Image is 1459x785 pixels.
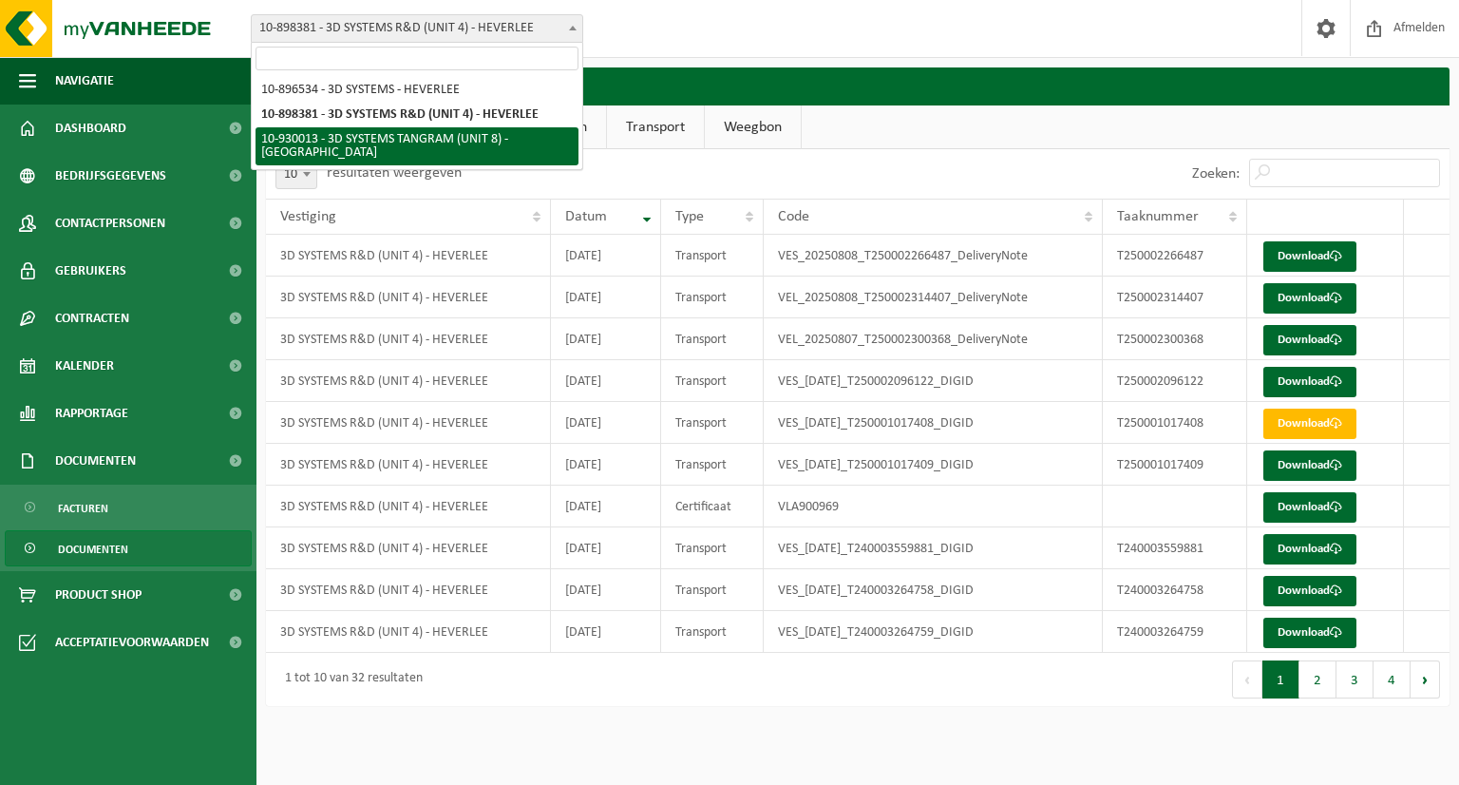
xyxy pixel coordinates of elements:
[1263,241,1356,272] a: Download
[661,444,764,486] td: Transport
[55,295,129,342] span: Contracten
[551,318,661,360] td: [DATE]
[764,318,1103,360] td: VEL_20250807_T250002300368_DeliveryNote
[661,611,764,653] td: Transport
[58,490,108,527] span: Facturen
[551,235,661,277] td: [DATE]
[551,527,661,569] td: [DATE]
[551,277,661,318] td: [DATE]
[1262,661,1299,699] button: 1
[256,103,578,127] li: 10-898381 - 3D SYSTEMS R&D (UNIT 4) - HEVERLEE
[551,360,661,402] td: [DATE]
[266,486,551,527] td: 3D SYSTEMS R&D (UNIT 4) - HEVERLEE
[266,277,551,318] td: 3D SYSTEMS R&D (UNIT 4) - HEVERLEE
[251,14,583,43] span: 10-898381 - 3D SYSTEMS R&D (UNIT 4) - HEVERLEE
[55,247,126,295] span: Gebruikers
[661,318,764,360] td: Transport
[1117,209,1199,224] span: Taaknummer
[1263,618,1356,648] a: Download
[1411,661,1440,699] button: Next
[55,105,126,152] span: Dashboard
[1336,661,1374,699] button: 3
[1103,235,1247,277] td: T250002266487
[266,360,551,402] td: 3D SYSTEMS R&D (UNIT 4) - HEVERLEE
[551,569,661,611] td: [DATE]
[565,209,607,224] span: Datum
[266,402,551,444] td: 3D SYSTEMS R&D (UNIT 4) - HEVERLEE
[661,277,764,318] td: Transport
[661,486,764,527] td: Certificaat
[55,437,136,485] span: Documenten
[1232,661,1262,699] button: Previous
[266,569,551,611] td: 3D SYSTEMS R&D (UNIT 4) - HEVERLEE
[764,444,1103,486] td: VES_[DATE]_T250001017409_DIGID
[1103,318,1247,360] td: T250002300368
[1103,402,1247,444] td: T250001017408
[55,571,142,619] span: Product Shop
[1263,450,1356,481] a: Download
[55,342,114,390] span: Kalender
[764,402,1103,444] td: VES_[DATE]_T250001017408_DIGID
[764,277,1103,318] td: VEL_20250808_T250002314407_DeliveryNote
[55,390,128,437] span: Rapportage
[764,611,1103,653] td: VES_[DATE]_T240003264759_DIGID
[1263,325,1356,355] a: Download
[764,486,1103,527] td: VLA900969
[266,527,551,569] td: 3D SYSTEMS R&D (UNIT 4) - HEVERLEE
[266,67,1450,105] h2: Documenten
[275,161,317,189] span: 10
[607,105,704,149] a: Transport
[1103,569,1247,611] td: T240003264758
[1263,534,1356,565] a: Download
[1103,611,1247,653] td: T240003264759
[551,444,661,486] td: [DATE]
[551,611,661,653] td: [DATE]
[1263,492,1356,523] a: Download
[764,235,1103,277] td: VES_20250808_T250002266487_DeliveryNote
[1192,166,1240,182] label: Zoeken:
[705,105,801,149] a: Weegbon
[327,165,462,181] label: resultaten weergeven
[1263,576,1356,606] a: Download
[778,209,809,224] span: Code
[266,444,551,486] td: 3D SYSTEMS R&D (UNIT 4) - HEVERLEE
[764,569,1103,611] td: VES_[DATE]_T240003264758_DIGID
[1103,527,1247,569] td: T240003559881
[58,531,128,567] span: Documenten
[661,402,764,444] td: Transport
[1263,283,1356,314] a: Download
[1103,444,1247,486] td: T250001017409
[551,402,661,444] td: [DATE]
[1103,277,1247,318] td: T250002314407
[266,318,551,360] td: 3D SYSTEMS R&D (UNIT 4) - HEVERLEE
[5,489,252,526] a: Facturen
[55,57,114,105] span: Navigatie
[5,530,252,566] a: Documenten
[661,569,764,611] td: Transport
[661,235,764,277] td: Transport
[275,662,423,697] div: 1 tot 10 van 32 resultaten
[1103,360,1247,402] td: T250002096122
[252,15,582,42] span: 10-898381 - 3D SYSTEMS R&D (UNIT 4) - HEVERLEE
[661,360,764,402] td: Transport
[55,152,166,200] span: Bedrijfsgegevens
[675,209,704,224] span: Type
[764,360,1103,402] td: VES_[DATE]_T250002096122_DIGID
[55,200,165,247] span: Contactpersonen
[551,486,661,527] td: [DATE]
[280,209,336,224] span: Vestiging
[55,619,209,666] span: Acceptatievoorwaarden
[1263,409,1356,439] a: Download
[1299,661,1336,699] button: 2
[256,78,578,103] li: 10-896534 - 3D SYSTEMS - HEVERLEE
[764,527,1103,569] td: VES_[DATE]_T240003559881_DIGID
[276,162,316,188] span: 10
[1263,367,1356,397] a: Download
[1374,661,1411,699] button: 4
[266,235,551,277] td: 3D SYSTEMS R&D (UNIT 4) - HEVERLEE
[661,527,764,569] td: Transport
[256,127,578,165] li: 10-930013 - 3D SYSTEMS TANGRAM (UNIT 8) - [GEOGRAPHIC_DATA]
[266,611,551,653] td: 3D SYSTEMS R&D (UNIT 4) - HEVERLEE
